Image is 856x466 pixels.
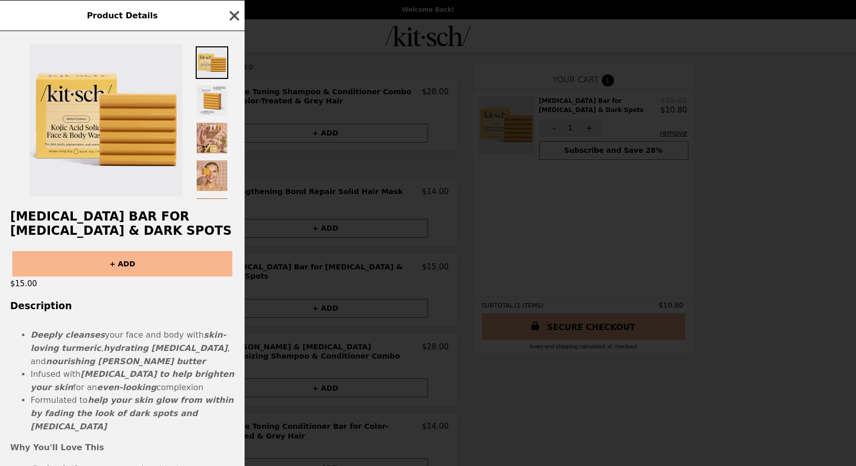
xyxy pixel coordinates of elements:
[196,197,228,230] img: Thumbnail 5
[196,159,228,192] img: Thumbnail 4
[31,330,226,353] strong: skin-loving turmeric
[10,443,104,452] strong: Why You'll Love This
[31,395,233,431] strong: help your skin glow from within by fading the look of dark spots and [MEDICAL_DATA]
[87,11,157,20] span: Product Details
[31,369,234,392] strong: [MEDICAL_DATA] to help brighten your skin
[97,382,156,392] strong: even-looking
[31,368,234,394] li: Infused with for an complexion
[31,328,234,368] li: your face and body with , , and
[31,330,105,340] strong: Deeply cleanses
[31,394,234,433] li: Formulated to
[46,357,205,366] strong: nourishing [PERSON_NAME] butter
[196,46,228,79] img: Thumbnail 1
[196,122,228,154] img: Thumbnail 3
[12,251,232,277] button: + ADD
[30,44,182,197] img: Default Title
[103,343,227,353] strong: hydrating [MEDICAL_DATA]
[196,84,228,117] img: Thumbnail 2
